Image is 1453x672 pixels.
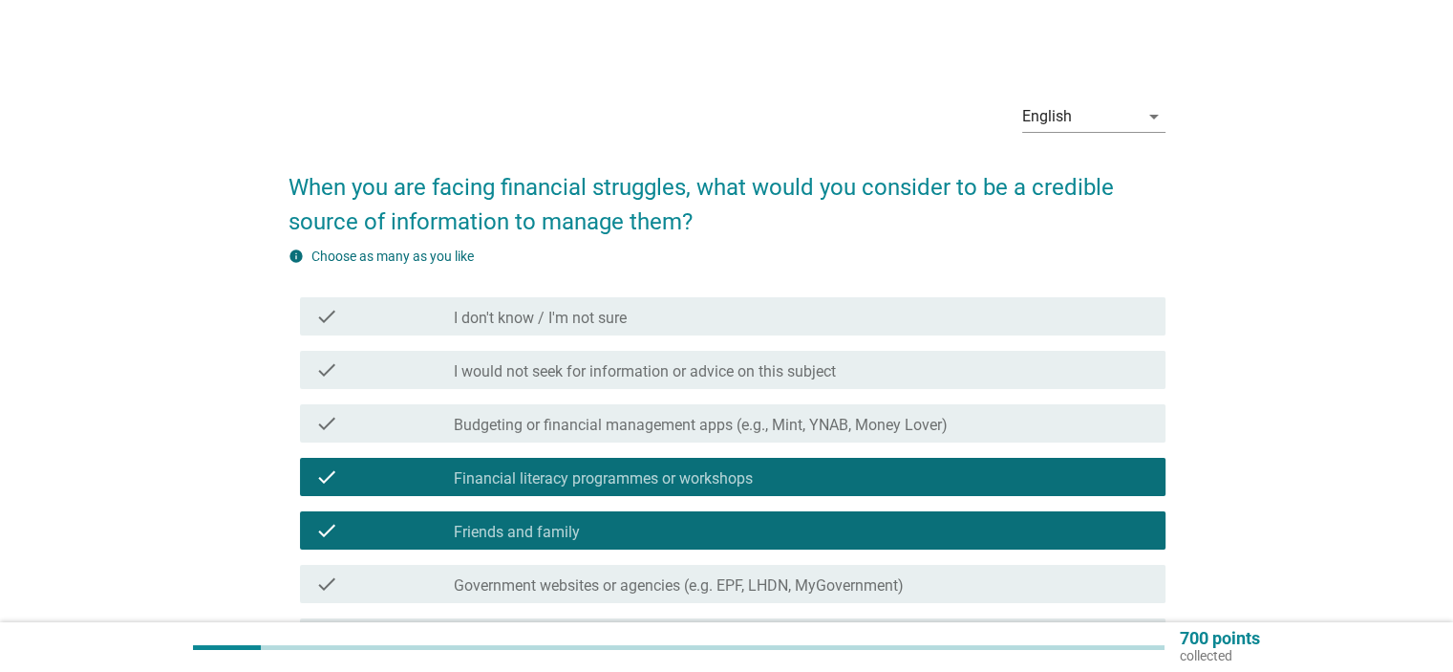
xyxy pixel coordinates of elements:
[315,305,338,328] i: check
[288,151,1165,239] h2: When you are facing financial struggles, what would you consider to be a credible source of infor...
[1143,105,1165,128] i: arrow_drop_down
[454,362,836,381] label: I would not seek for information or advice on this subject
[454,416,948,435] label: Budgeting or financial management apps (e.g., Mint, YNAB, Money Lover)
[315,573,338,596] i: check
[311,249,474,264] label: Choose as many as you like
[315,412,338,435] i: check
[315,358,338,381] i: check
[1180,647,1260,664] p: collected
[454,469,753,488] label: Financial literacy programmes or workshops
[315,466,338,488] i: check
[454,523,580,542] label: Friends and family
[454,576,904,596] label: Government websites or agencies (e.g. EPF, LHDN, MyGovernment)
[1022,108,1072,125] div: English
[1180,630,1260,647] p: 700 points
[288,249,304,264] i: info
[454,309,627,328] label: I don't know / I'm not sure
[315,519,338,542] i: check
